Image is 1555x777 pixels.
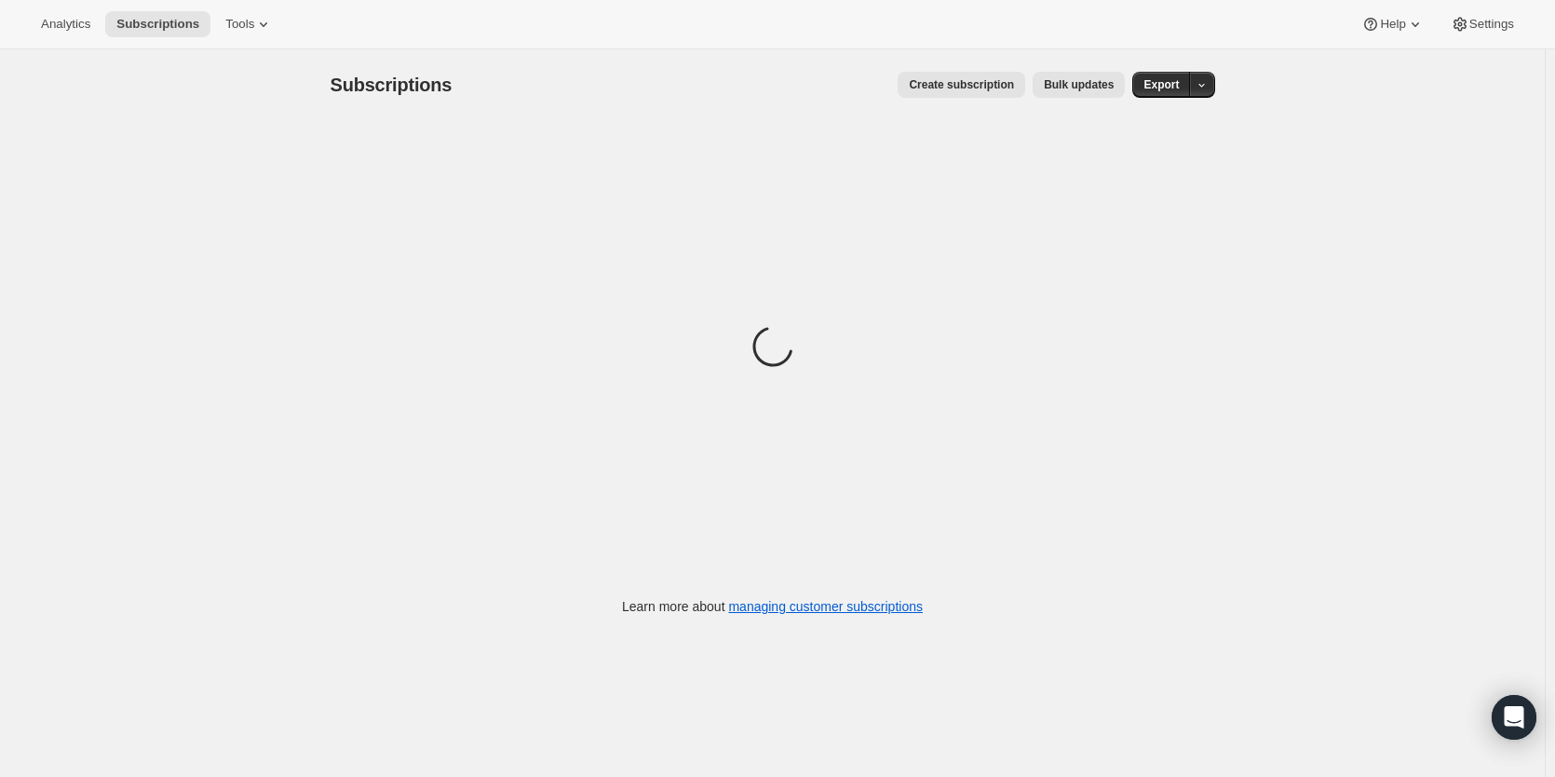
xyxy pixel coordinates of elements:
[909,77,1014,92] span: Create subscription
[225,17,254,32] span: Tools
[1469,17,1514,32] span: Settings
[41,17,90,32] span: Analytics
[622,597,923,616] p: Learn more about
[116,17,199,32] span: Subscriptions
[898,72,1025,98] button: Create subscription
[1350,11,1435,37] button: Help
[30,11,101,37] button: Analytics
[105,11,210,37] button: Subscriptions
[1440,11,1525,37] button: Settings
[1492,695,1536,740] div: Open Intercom Messenger
[728,599,923,614] a: managing customer subscriptions
[1143,77,1179,92] span: Export
[1380,17,1405,32] span: Help
[1132,72,1190,98] button: Export
[1033,72,1125,98] button: Bulk updates
[331,75,453,95] span: Subscriptions
[1044,77,1114,92] span: Bulk updates
[214,11,284,37] button: Tools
